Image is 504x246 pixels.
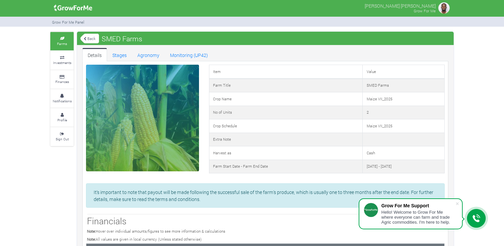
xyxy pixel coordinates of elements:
b: Note: [87,229,96,234]
a: Details [82,48,107,61]
td: [DATE] - [DATE] [363,160,445,173]
td: Cash [363,146,445,160]
td: SMED Farms [363,79,445,92]
b: Note: [87,237,96,242]
p: [PERSON_NAME] [PERSON_NAME] [365,1,436,9]
a: Finances [50,70,74,89]
td: Maize VII_2025 [363,119,445,133]
h3: Financials [87,216,444,226]
td: Crop Schedule [209,119,363,133]
a: Sign Out [50,127,74,146]
td: Value [363,65,445,79]
small: Investments [53,60,71,65]
p: It's important to note that payout will be made following the successful sale of the farm's produ... [94,189,437,203]
a: Investments [50,51,74,69]
div: Grow For Me Support [381,203,455,208]
a: Back [80,33,99,44]
td: Crop Name [209,92,363,106]
img: growforme image [52,1,95,15]
div: Hello! Welcome to Grow For Me where everyone can farm and trade Agric commodities. I'm here to help. [381,210,455,225]
small: Notifications [53,99,72,103]
a: Profile [50,108,74,127]
a: Farms [50,32,74,50]
td: Farm Start Date - Farm End Date [209,160,363,173]
td: Maize VII_2025 [363,92,445,106]
small: Grow For Me Panel [52,20,84,25]
a: Notifications [50,89,74,108]
a: Agronomy [132,48,165,61]
td: Harvest as [209,146,363,160]
small: Sign Out [56,137,69,141]
small: Finances [55,79,69,84]
td: No of Units [209,106,363,119]
small: Hover over individual amounts/figures to see more information & calculations [87,229,225,234]
span: SMED Farms [100,32,144,45]
td: 2 [363,106,445,119]
td: Farm Title [209,79,363,92]
a: Monitoring (UP42) [165,48,213,61]
td: Item [209,65,363,79]
a: Stages [107,48,132,61]
small: All values are given in local currency (Unless stated otherwise) [87,237,202,242]
small: Profile [57,118,67,122]
td: Extra Note [209,133,363,146]
img: growforme image [437,1,451,15]
small: Farms [57,41,67,46]
small: Grow For Me [414,8,436,13]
